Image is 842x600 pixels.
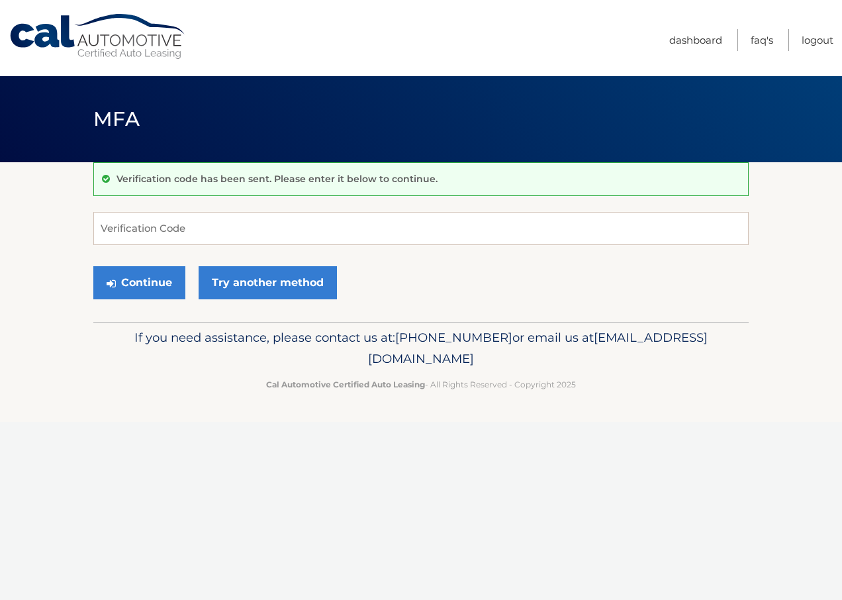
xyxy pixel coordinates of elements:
input: Verification Code [93,212,749,245]
p: - All Rights Reserved - Copyright 2025 [102,377,740,391]
strong: Cal Automotive Certified Auto Leasing [266,379,425,389]
a: Logout [802,29,833,51]
a: Try another method [199,266,337,299]
a: FAQ's [751,29,773,51]
a: Cal Automotive [9,13,187,60]
a: Dashboard [669,29,722,51]
span: [EMAIL_ADDRESS][DOMAIN_NAME] [368,330,708,366]
p: Verification code has been sent. Please enter it below to continue. [117,173,438,185]
p: If you need assistance, please contact us at: or email us at [102,327,740,370]
button: Continue [93,266,185,299]
span: MFA [93,107,140,131]
span: [PHONE_NUMBER] [395,330,512,345]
